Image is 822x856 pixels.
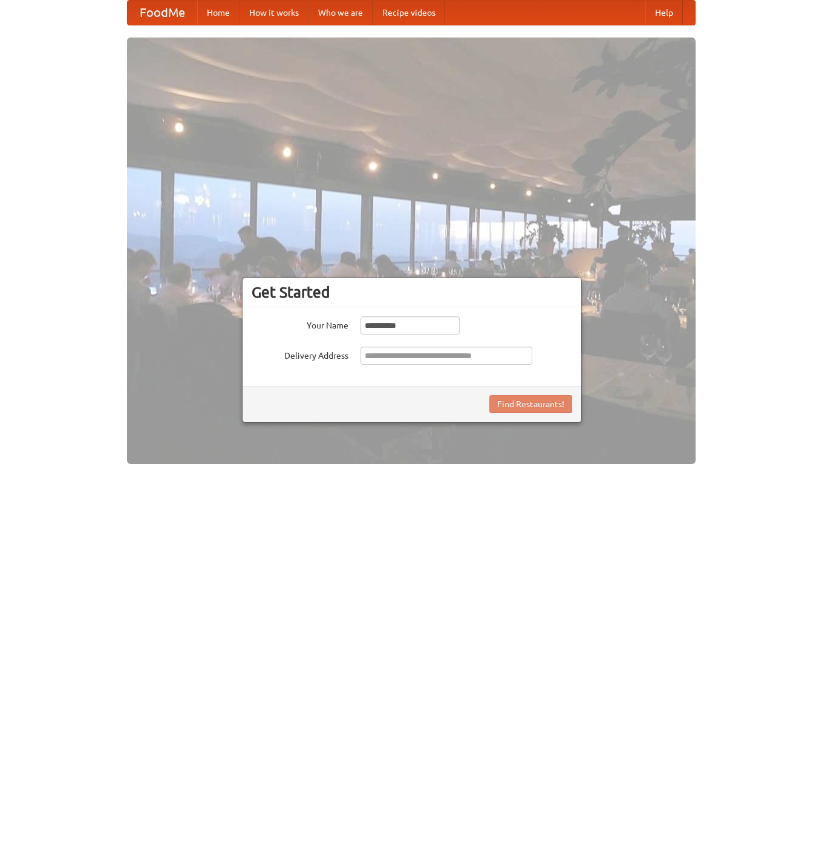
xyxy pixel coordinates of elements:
[308,1,373,25] a: Who we are
[252,347,348,362] label: Delivery Address
[373,1,445,25] a: Recipe videos
[197,1,240,25] a: Home
[252,283,572,301] h3: Get Started
[489,395,572,413] button: Find Restaurants!
[645,1,683,25] a: Help
[128,1,197,25] a: FoodMe
[252,316,348,332] label: Your Name
[240,1,308,25] a: How it works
